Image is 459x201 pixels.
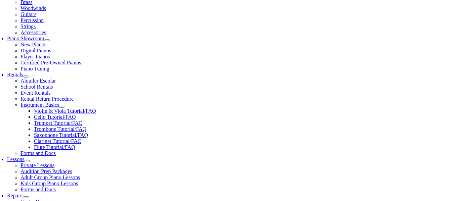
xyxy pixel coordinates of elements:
[20,181,78,186] a: Kids Group Piano Lessons
[34,114,76,120] a: Cello Tutorial/FAQ
[34,108,96,114] a: Violin & Viola Tutorial/FAQ
[25,160,30,162] button: Open submenu of Lessons
[20,168,72,174] a: Audition Prep Packages
[44,39,50,41] button: Open submenu of Piano Showroom
[20,174,80,180] a: Adult Group Piano Lessons
[59,106,65,108] button: Open submenu of Instrument Basics
[20,150,56,156] a: Forms and Docs
[7,72,23,78] a: Rentals
[24,196,29,198] button: Open submenu of Repairs
[20,23,36,29] a: Strings
[20,162,54,168] a: Private Lessons
[7,156,25,162] a: Lessons
[20,54,50,59] a: Player Pianos
[20,30,46,35] a: Accessories
[7,36,44,41] a: Piano Showroom
[20,60,81,65] a: Certified Pre-Owned Pianos
[34,144,75,150] a: Flute Tutorial/FAQ
[34,138,82,144] a: Clarinet Tutorial/FAQ
[34,132,88,138] a: Saxophone Tutorial/FAQ
[20,84,53,90] a: School Rentals
[20,187,56,192] a: Forms and Docs
[20,78,56,84] a: Alquiler Escolar
[20,66,49,71] a: Piano Tuning
[20,17,44,23] a: Percussion
[20,48,51,53] a: Digital Pianos
[20,42,46,47] a: New Pianos
[20,102,59,108] a: Instrument Basics
[20,11,36,17] a: Guitars
[34,120,82,126] a: Trumpet Tutorial/FAQ
[34,126,86,132] a: Trombone Tutorial/FAQ
[23,76,29,78] button: Open submenu of Rentals
[20,96,74,102] a: Rental Return Procedure
[20,90,50,96] a: Event Rentals
[7,193,24,198] a: Repairs
[20,5,46,11] a: Woodwinds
